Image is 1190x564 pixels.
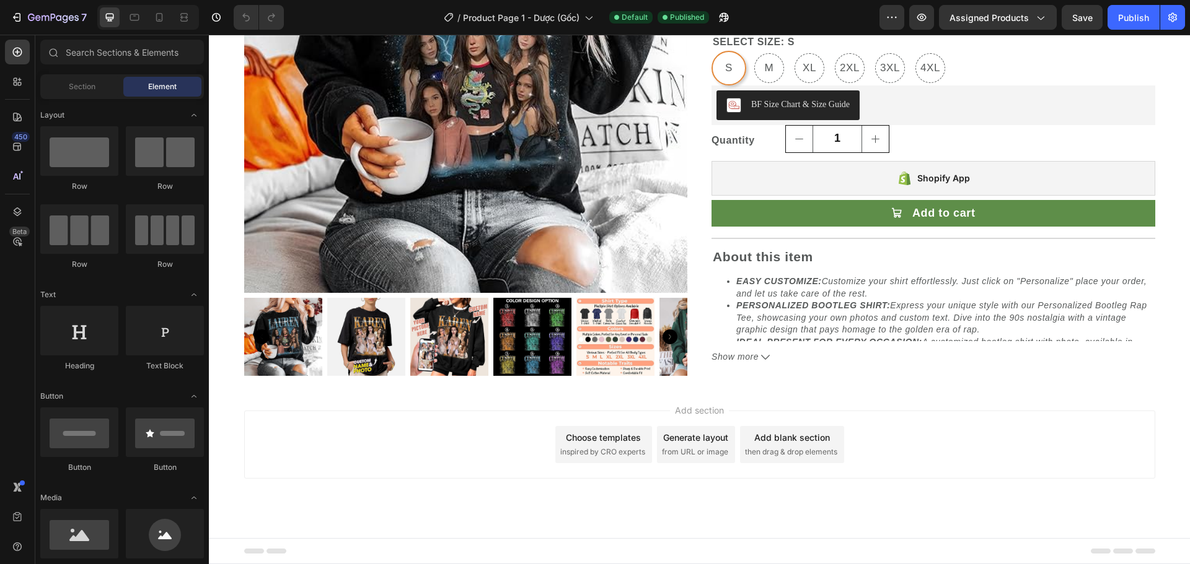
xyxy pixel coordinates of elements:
[69,81,95,92] span: Section
[234,5,284,30] div: Undo/Redo
[527,286,938,320] span: Express your unique style with our Personalized Bootleg Rap Tee, showcasing your own photos and c...
[527,323,938,381] span: A customized bootleg shirt with photo, available in adult unisex t-shirt, premium t-shirt, long s...
[40,391,63,402] span: Button
[508,76,651,106] button: BF Size Chart & Size Guide
[670,12,704,23] span: Published
[628,48,653,59] span: 2XL
[40,360,118,371] div: Heading
[40,181,118,192] div: Row
[357,417,432,430] div: Choose templates
[1108,5,1160,30] button: Publish
[81,10,87,25] p: 7
[709,48,734,59] span: 4XL
[184,105,204,125] span: Toggle open
[553,48,568,59] span: M
[126,181,204,192] div: Row
[12,132,30,142] div: 450
[1118,11,1149,24] div: Publish
[703,191,767,207] div: Add to cart
[1072,12,1093,23] span: Save
[457,11,461,24] span: /
[503,118,546,136] p: Quantity
[40,110,64,121] span: Layout
[184,285,204,305] span: Toggle open
[536,432,628,443] span: then drag & drop elements
[939,5,1057,30] button: Assigned Products
[40,492,62,503] span: Media
[503,19,587,37] legend: SELECT SIZE: S
[40,289,56,300] span: Text
[527,262,938,284] span: Customize your shirt effortlessly. Just click on " " place your order, and let us take care of th...
[148,81,177,92] span: Element
[126,360,204,371] div: Text Block
[545,417,621,430] div: Add blank section
[1062,5,1103,30] button: Save
[518,84,532,98] img: CLqQkc30lu8CEAE=.png
[40,40,204,64] input: Search Sections & Elements
[708,157,761,171] div: Shopify App
[527,262,613,272] strong: EASY CUSTOMIZE:
[461,389,520,402] span: Add section
[126,259,204,270] div: Row
[126,462,204,473] div: Button
[504,235,604,249] strong: About this item
[463,11,580,24] span: Product Page 1 - Dược (Gốc)
[514,48,526,59] span: S
[351,432,436,443] span: inspired by CRO experts
[9,227,30,236] div: Beta
[453,432,519,443] span: from URL or image
[209,35,1190,564] iframe: Design area
[604,111,653,138] input: quantity
[591,48,610,59] span: XL
[454,417,519,430] div: Generate layout
[40,462,118,473] div: Button
[669,48,694,59] span: 3XL
[811,262,861,272] span: Personalize
[503,337,550,349] span: Show more
[622,12,648,23] span: Default
[542,84,641,97] div: BF Size Chart & Size Guide
[653,111,680,138] button: increment
[503,186,946,212] button: Add to cart
[184,488,204,508] span: Toggle open
[454,315,469,330] button: Carousel Next Arrow
[40,259,118,270] div: Row
[503,337,946,349] button: Show more
[950,11,1029,24] span: Assigned Products
[527,323,713,332] strong: IDEAL PRESENT FOR EVERY OCCASION:
[184,386,204,406] span: Toggle open
[527,286,681,296] strong: PERSONALIZED BOOTLEG SHIRT:
[5,5,92,30] button: 7
[577,111,604,138] button: decrement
